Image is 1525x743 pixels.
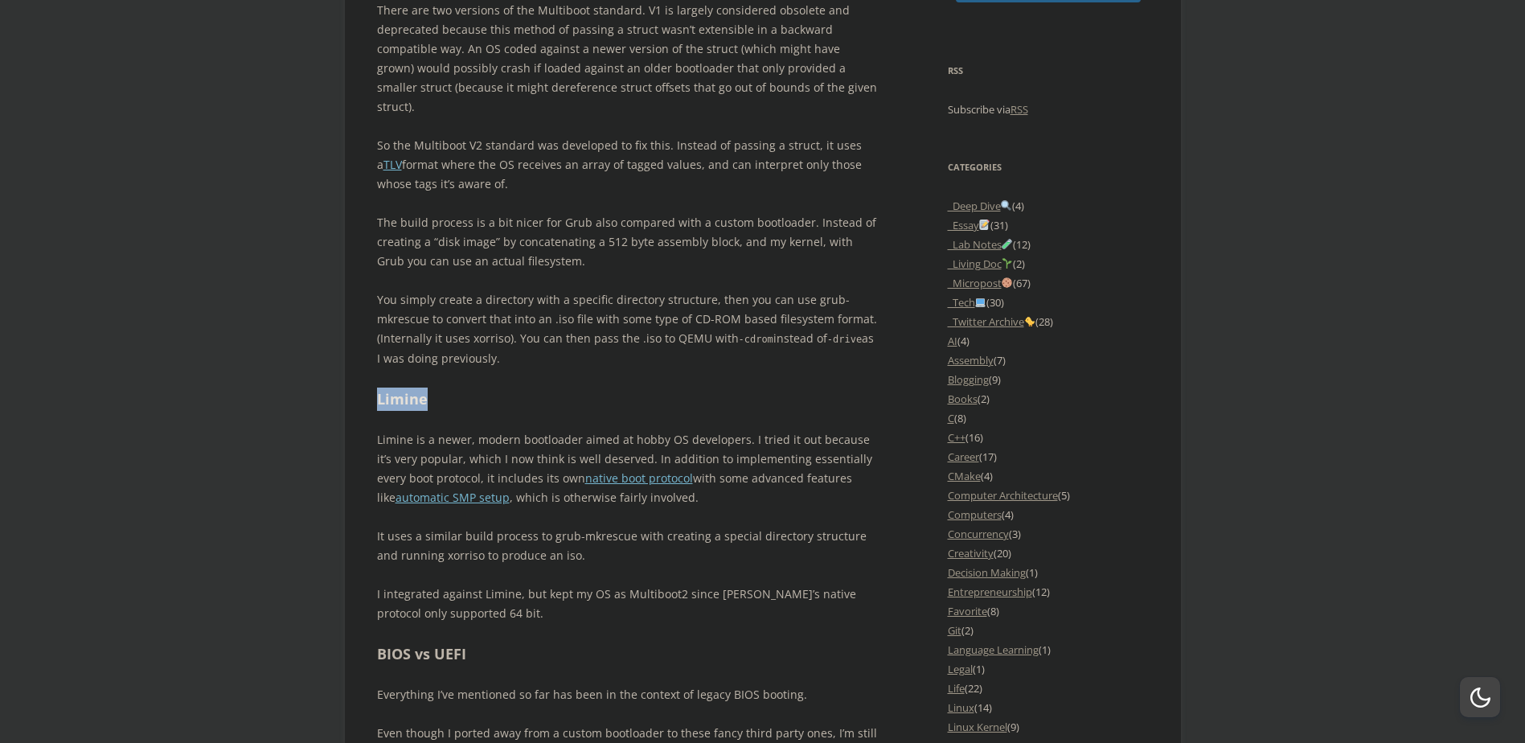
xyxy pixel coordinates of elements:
[948,293,1149,312] li: (30)
[948,216,1149,235] li: (31)
[948,488,1058,503] a: Computer Architecture
[948,430,965,445] a: C++
[948,604,987,618] a: Favorite
[948,389,1149,408] li: (2)
[948,273,1149,293] li: (67)
[948,662,973,676] a: Legal
[948,582,1149,601] li: (12)
[948,276,1014,290] a: _Micropost
[948,199,1013,213] a: _Deep Dive
[979,220,990,230] img: 📝
[377,430,879,507] p: Limine is a newer, modern bootloader aimed at hobby OS developers. I tried it out because it’s ve...
[948,720,1007,734] a: Linux Kernel
[948,544,1149,563] li: (20)
[948,372,989,387] a: Blogging
[948,447,1149,466] li: (17)
[377,136,879,194] p: So the Multiboot V2 standard was developed to fix this. Instead of passing a struct, it uses a fo...
[948,642,1039,657] a: Language Learning
[585,470,693,486] a: native boot protocol
[948,469,981,483] a: CMake
[948,314,1036,329] a: _Twitter Archive
[948,717,1149,737] li: (9)
[948,158,1149,177] h3: Categories
[948,698,1149,717] li: (14)
[948,505,1149,524] li: (4)
[948,659,1149,679] li: (1)
[1002,258,1012,269] img: 🌱
[1011,102,1028,117] a: RSS
[948,486,1149,505] li: (5)
[948,254,1149,273] li: (2)
[1001,200,1011,211] img: 🔍
[948,235,1149,254] li: (12)
[948,237,1014,252] a: _Lab Notes
[948,334,957,348] a: AI
[948,524,1149,544] li: (3)
[377,213,879,271] p: The build process is a bit nicer for Grub also compared with a custom bootloader. Instead of crea...
[948,466,1149,486] li: (4)
[377,685,879,704] p: Everything I’ve mentioned so far has been in the context of legacy BIOS booting.
[948,257,1014,271] a: _Living Doc
[948,601,1149,621] li: (8)
[948,563,1149,582] li: (1)
[948,527,1009,541] a: Concurrency
[377,1,879,117] p: There are two versions of the Multiboot standard. V1 is largely considered obsolete and deprecate...
[948,621,1149,640] li: (2)
[739,334,773,345] code: -cdrom
[377,585,879,623] p: I integrated against Limine, but kept my OS as Multiboot2 since [PERSON_NAME]’s native protocol o...
[948,585,1032,599] a: Entrepreneurship
[948,196,1149,216] li: (4)
[1024,316,1035,326] img: 🐤
[948,565,1026,580] a: Decision Making
[948,449,979,464] a: Career
[377,642,879,666] h2: BIOS vs UEFI
[948,61,1149,80] h3: RSS
[948,681,965,696] a: Life
[948,353,994,367] a: Assembly
[948,312,1149,331] li: (28)
[948,370,1149,389] li: (9)
[396,490,510,505] a: automatic SMP setup
[1002,239,1012,249] img: 🧪
[383,157,402,172] a: TLV
[827,334,862,345] code: -drive
[948,640,1149,659] li: (1)
[948,428,1149,447] li: (16)
[948,331,1149,351] li: (4)
[948,295,987,310] a: _Tech
[948,623,961,638] a: Git
[948,679,1149,698] li: (22)
[948,392,978,406] a: Books
[1002,277,1012,288] img: 🍪
[948,351,1149,370] li: (7)
[948,218,991,232] a: _Essay
[975,297,986,307] img: 💻
[377,388,879,411] h2: Limine
[948,411,954,425] a: C
[948,408,1149,428] li: (8)
[948,700,974,715] a: Linux
[948,507,1002,522] a: Computers
[948,100,1149,119] p: Subscribe via
[948,546,994,560] a: Creativity
[377,290,879,368] p: You simply create a directory with a specific directory structure, then you can use grub-mkrescue...
[377,527,879,565] p: It uses a similar build process to grub-mkrescue with creating a special directory structure and ...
